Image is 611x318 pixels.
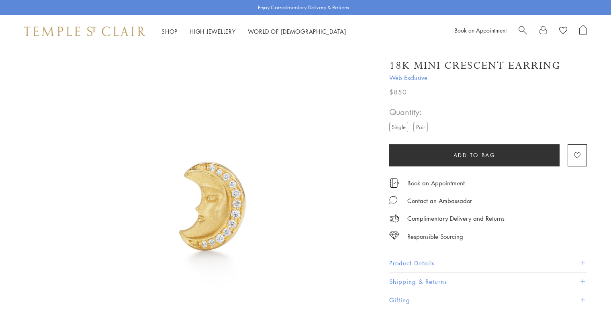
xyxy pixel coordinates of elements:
a: Book an Appointment [454,26,507,34]
span: $850 [389,87,407,97]
button: Shipping & Returns [389,273,587,291]
div: Contact an Ambassador [407,196,472,206]
a: ShopShop [161,27,178,35]
span: Quantity: [389,105,431,119]
a: Open Shopping Bag [579,25,587,37]
button: Gifting [389,291,587,309]
span: Web Exclusive [389,73,587,83]
button: Add to bag [389,144,560,166]
label: Pair [413,122,428,132]
a: View Wishlist [559,25,567,37]
p: Enjoy Complimentary Delivery & Returns [258,4,349,12]
label: Single [389,122,408,132]
button: Product Details [389,254,587,272]
span: Add to bag [454,151,496,160]
div: Responsible Sourcing [407,232,463,242]
nav: Main navigation [161,27,346,37]
a: Book an Appointment [407,178,465,187]
h1: 18K Mini Crescent Earring [389,59,561,73]
img: Temple St. Clair [24,27,145,36]
a: High JewelleryHigh Jewellery [190,27,236,35]
p: Complimentary Delivery and Returns [407,213,505,224]
img: icon_sourcing.svg [389,232,399,240]
img: icon_delivery.svg [389,213,399,224]
a: World of [DEMOGRAPHIC_DATA]World of [DEMOGRAPHIC_DATA] [248,27,346,35]
a: Search [519,25,527,37]
img: icon_appointment.svg [389,178,399,188]
img: MessageIcon-01_2.svg [389,196,397,204]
